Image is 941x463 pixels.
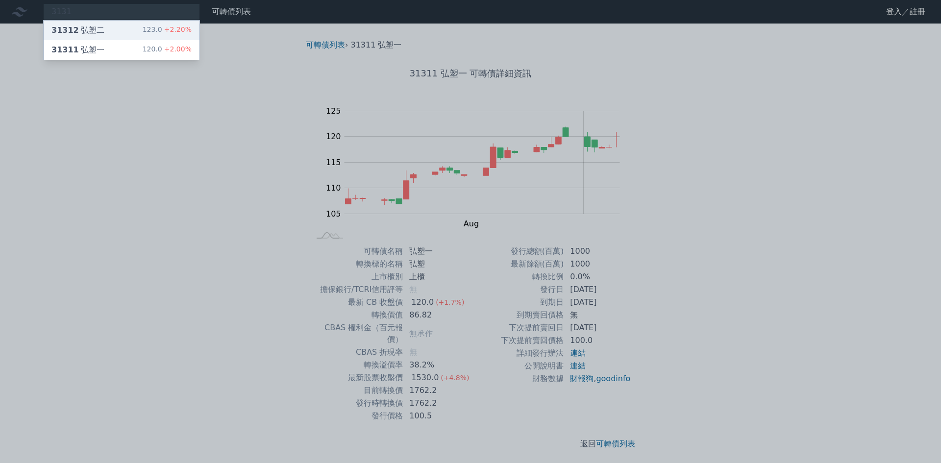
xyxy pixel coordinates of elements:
[143,44,192,56] div: 120.0
[162,25,192,33] span: +2.20%
[162,45,192,53] span: +2.00%
[51,25,79,35] span: 31312
[51,44,104,56] div: 弘塑一
[44,40,199,60] a: 31311弘塑一 120.0+2.00%
[44,21,199,40] a: 31312弘塑二 123.0+2.20%
[51,24,104,36] div: 弘塑二
[51,45,79,54] span: 31311
[143,24,192,36] div: 123.0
